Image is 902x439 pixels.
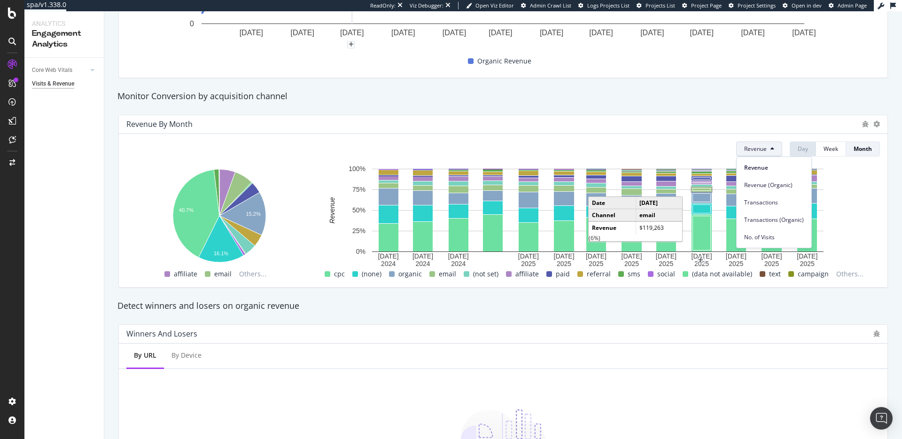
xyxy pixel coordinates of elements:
text: [DATE] [692,252,712,260]
span: (data not available) [692,268,752,280]
span: affiliate [515,268,539,280]
span: Organic Revenue [477,55,531,67]
text: [DATE] [640,29,664,37]
button: Week [816,141,846,157]
span: Projects List [645,2,675,9]
text: 50% [352,206,365,214]
text: [DATE] [448,252,469,260]
span: paid [556,268,570,280]
div: plus [347,41,355,48]
text: 2024 [451,260,466,267]
div: plus [697,257,705,264]
div: By Device [171,351,202,360]
div: Week [824,145,838,153]
span: Logs Projects List [587,2,630,9]
span: Admin Crawl List [530,2,571,9]
div: Day [798,145,808,153]
a: Project Page [682,2,722,9]
div: Winners And Losers [126,329,197,338]
text: 2025 [624,260,639,267]
text: 2025 [659,260,673,267]
text: [DATE] [489,29,512,37]
text: 2025 [764,260,779,267]
div: Month [854,145,872,153]
span: email [214,268,232,280]
text: [DATE] [589,29,613,37]
span: Admin Page [838,2,867,9]
text: [DATE] [741,29,764,37]
text: [DATE] [540,29,563,37]
span: No. of Visits [744,233,804,242]
text: 2025 [729,260,743,267]
text: 2025 [589,260,603,267]
span: Project Settings [738,2,776,9]
a: Project Settings [729,2,776,9]
div: bug [862,121,869,127]
text: 16.1% [214,251,228,256]
span: Revenue [744,145,767,153]
text: 40.7% [179,207,194,213]
text: [DATE] [554,252,575,260]
div: Monitor Conversion by acquisition channel [113,90,894,102]
div: bug [873,330,880,337]
span: affiliate [174,268,197,280]
a: Open in dev [783,2,822,9]
text: 2024 [415,260,430,267]
div: Engagement Analytics [32,28,96,50]
text: [DATE] [656,252,676,260]
div: Core Web Vitals [32,65,72,75]
a: Core Web Vitals [32,65,88,75]
button: Month [846,141,880,157]
text: [DATE] [726,252,746,260]
text: [DATE] [443,29,466,37]
span: Others... [235,268,270,280]
text: [DATE] [340,29,364,37]
text: [DATE] [240,29,263,37]
div: Viz Debugger: [410,2,443,9]
span: text [769,268,781,280]
span: Transactions (Organic) [744,216,804,224]
a: Open Viz Editor [466,2,514,9]
div: Analytics [32,19,96,28]
a: Admin Crawl List [521,2,571,9]
span: (not set) [473,268,498,280]
text: 75% [352,186,365,193]
div: Visits & Revenue [32,79,74,89]
text: 100% [349,165,365,172]
a: Logs Projects List [578,2,630,9]
a: Visits & Revenue [32,79,97,89]
span: campaign [798,268,829,280]
text: [DATE] [391,29,415,37]
text: [DATE] [797,252,817,260]
div: ReadOnly: [370,2,396,9]
text: [DATE] [762,252,782,260]
text: 2025 [557,260,571,267]
span: Revenue (Organic) [744,181,804,189]
text: [DATE] [586,252,607,260]
span: Open Viz Editor [475,2,514,9]
button: Day [790,141,816,157]
div: Detect winners and losers on organic revenue [113,300,894,312]
text: [DATE] [412,252,433,260]
text: 2025 [694,260,709,267]
button: Revenue [736,141,782,157]
svg: A chart. [126,164,312,268]
div: Open Intercom Messenger [870,407,893,430]
svg: A chart. [316,164,880,268]
span: email [439,268,456,280]
text: 15.2% [246,211,261,217]
span: (none) [362,268,381,280]
span: social [657,268,675,280]
text: [DATE] [622,252,642,260]
text: [DATE] [518,252,539,260]
a: Admin Page [829,2,867,9]
span: organic [398,268,422,280]
a: Projects List [637,2,675,9]
text: 0% [356,248,365,255]
text: Revenue [328,197,336,223]
text: 2025 [521,260,536,267]
span: Open in dev [792,2,822,9]
span: Revenue [744,164,804,172]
